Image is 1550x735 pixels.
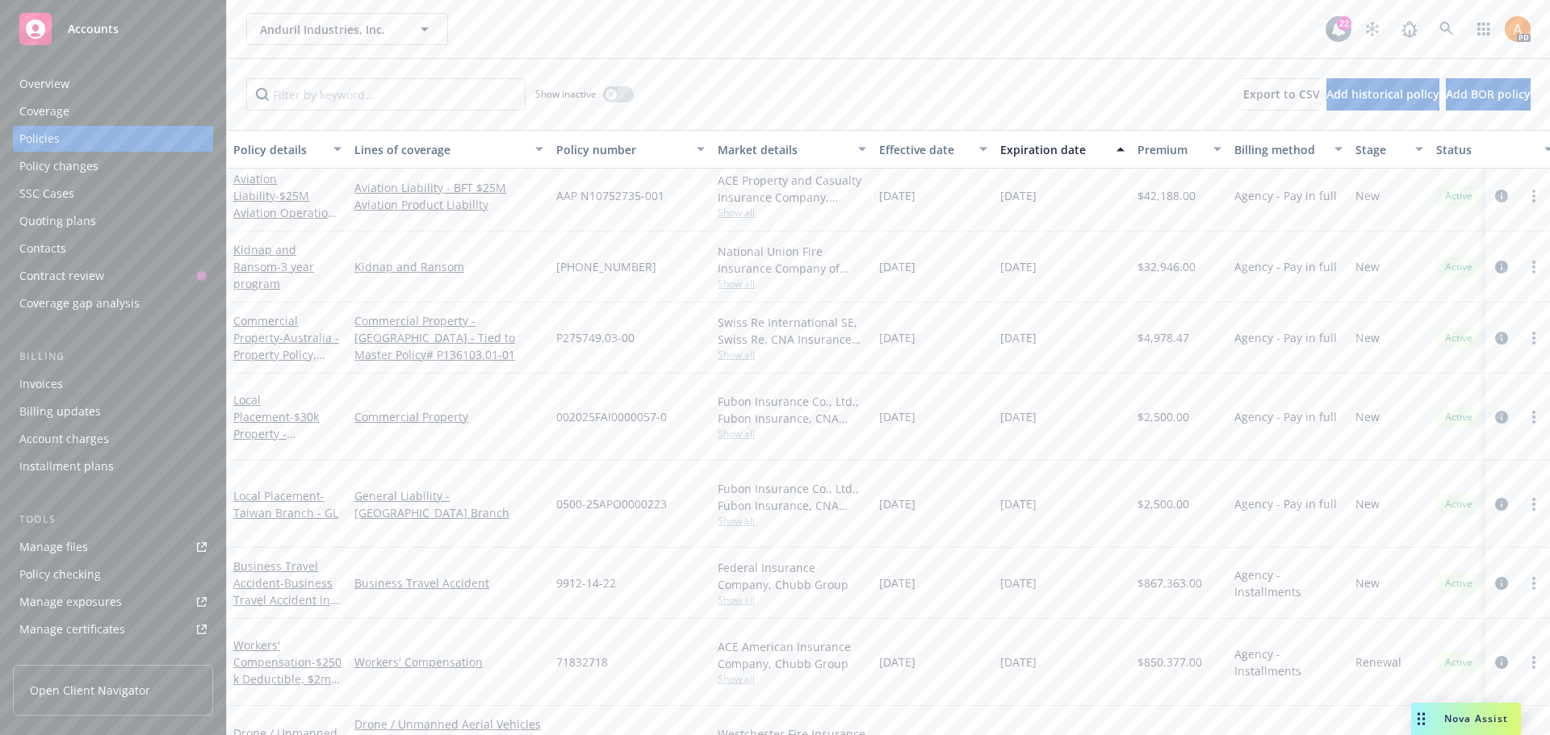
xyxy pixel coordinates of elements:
a: circleInformation [1492,495,1511,514]
span: $2,500.00 [1137,408,1189,425]
button: Policy details [227,130,348,169]
span: Agency - Pay in full [1234,258,1337,275]
a: Coverage gap analysis [13,290,213,316]
div: Manage certificates [19,616,125,642]
a: Policy checking [13,562,213,587]
a: circleInformation [1492,653,1511,672]
a: Contacts [13,236,213,261]
a: Business Travel Accident [233,558,341,709]
span: [DATE] [879,654,915,670]
div: Policy checking [19,562,101,587]
a: more [1524,653,1544,672]
span: New [1355,258,1380,275]
a: more [1524,574,1544,593]
a: more [1524,257,1544,277]
button: Lines of coverage [348,130,550,169]
span: Export to CSV [1243,86,1320,102]
span: [DATE] [1000,574,1037,591]
a: Accounts [13,6,213,52]
span: [DATE] [1000,495,1037,512]
a: circleInformation [1492,328,1511,348]
div: ACE American Insurance Company, Chubb Group [718,638,866,672]
div: Policy changes [19,153,98,179]
span: Renewal [1355,654,1401,670]
span: Open Client Navigator [30,682,150,699]
div: Account charges [19,426,109,452]
button: Add historical policy [1326,78,1439,111]
a: Workers' Compensation [233,637,341,704]
span: Agency - Pay in full [1234,329,1337,346]
a: circleInformation [1492,574,1511,593]
a: Local Placement [233,488,338,520]
span: Active [1443,260,1475,274]
span: Active [1443,497,1475,512]
div: 22 [1337,16,1351,31]
span: [DATE] [879,495,915,512]
button: Anduril Industries, Inc. [246,13,448,45]
span: [DATE] [879,408,915,425]
a: Policy changes [13,153,213,179]
span: Agency - Installments [1234,645,1343,679]
div: Expiration date [1000,141,1107,158]
div: Policy details [233,141,324,158]
div: Drag to move [1411,703,1431,735]
input: Filter by keyword... [246,78,526,111]
span: New [1355,329,1380,346]
a: Manage files [13,534,213,560]
a: Workers' Compensation [354,654,543,670]
span: - Taiwan Branch - GL [233,488,338,520]
div: Manage exposures [19,589,122,615]
span: Agency - Pay in full [1234,495,1337,512]
div: Billing [13,349,213,365]
div: Status [1436,141,1535,158]
span: 71832718 [556,654,608,670]
span: - Australia - Property Policy, Tied to Master # P136103.01-01 [233,330,339,396]
span: $2,500.00 [1137,495,1189,512]
button: Billing method [1228,130,1349,169]
span: 0500-25APO0000223 [556,495,667,512]
div: National Union Fire Insurance Company of [GEOGRAPHIC_DATA], [GEOGRAPHIC_DATA], AIG, RT Specialty ... [718,243,866,277]
a: more [1524,407,1544,427]
button: Policy number [550,130,711,169]
span: Show all [718,514,866,528]
span: $867,363.00 [1137,574,1202,591]
span: Active [1443,331,1475,345]
a: circleInformation [1492,407,1511,427]
span: Active [1443,410,1475,424]
span: 002025FAI0000057-0 [556,408,667,425]
a: Invoices [13,371,213,397]
span: $32,946.00 [1137,258,1196,275]
div: Overview [19,71,69,97]
span: [DATE] [879,258,915,275]
a: circleInformation [1492,257,1511,277]
span: Show all [718,427,866,441]
span: [PHONE_NUMBER] [556,258,656,275]
span: - $25M Aviation Operation for BFT - annual premium of $42,188 for 23-24 and 24-25 [233,188,337,288]
a: SSC Cases [13,181,213,207]
div: Lines of coverage [354,141,526,158]
span: Show all [718,206,866,219]
a: Aviation Liability - BFT $25M Aviation Product Liability [354,179,543,213]
span: Active [1443,189,1475,203]
a: Business Travel Accident [354,574,543,591]
div: Coverage [19,98,69,124]
button: Market details [711,130,873,169]
span: Show all [718,348,866,361]
span: [DATE] [1000,258,1037,275]
div: Coverage gap analysis [19,290,140,316]
span: New [1355,495,1380,512]
span: $42,188.00 [1137,187,1196,204]
div: Billing method [1234,141,1325,158]
span: AAP N10752735-001 [556,187,664,204]
button: Premium [1131,130,1228,169]
div: Federal Insurance Company, Chubb Group [718,559,866,593]
div: Policy number [556,141,687,158]
button: Stage [1349,130,1430,169]
a: Switch app [1468,13,1500,45]
span: [DATE] [1000,329,1037,346]
button: Nova Assist [1411,703,1521,735]
div: Tools [13,512,213,528]
a: Policies [13,126,213,152]
a: Commercial Property - [GEOGRAPHIC_DATA] - Tied to Master Policy# P136103.01-01 [354,312,543,363]
span: Show all [718,277,866,290]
